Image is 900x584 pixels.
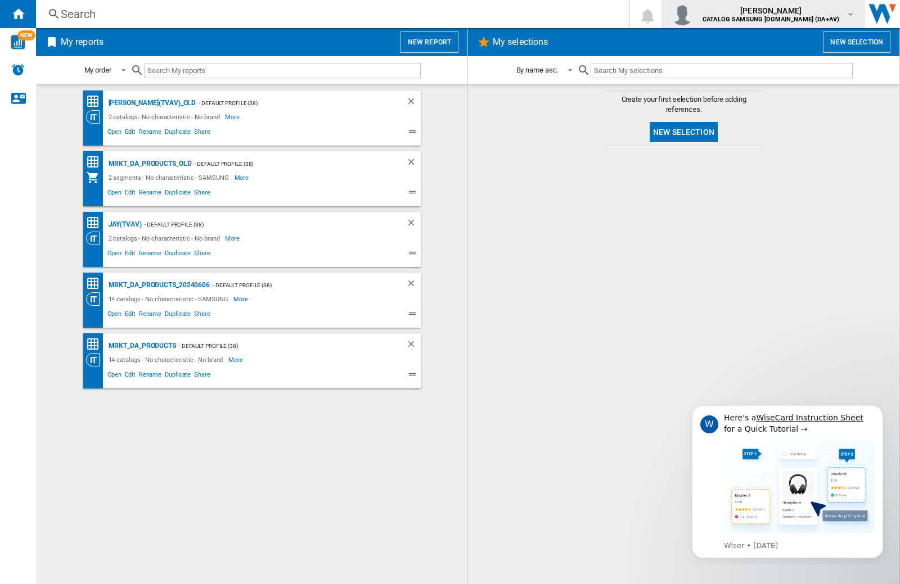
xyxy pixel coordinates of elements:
span: More [235,171,251,184]
span: Edit [123,369,137,383]
span: More [225,110,241,124]
div: Delete [406,339,421,353]
span: Open [106,248,124,261]
div: 14 catalogs - No characteristic - SAMSUNG [106,292,234,306]
div: Category View [86,292,106,306]
span: Open [106,309,124,322]
iframe: Intercom notifications message [675,395,900,565]
div: JAY(TVAV) [106,218,142,232]
span: More [233,292,250,306]
div: [PERSON_NAME](TVAV)_old [106,96,196,110]
div: 2 catalogs - No characteristic - No brand [106,232,226,245]
div: - Default profile (38) [210,278,383,292]
b: CATALOG SAMSUNG [DOMAIN_NAME] (DA+AV) [703,16,839,23]
span: Share [192,187,212,201]
div: - Default profile (38) [176,339,384,353]
span: Duplicate [163,126,192,140]
div: Price Matrix [86,277,106,291]
input: Search My selections [591,63,852,78]
div: MRKT_DA_PRODUCTS [106,339,176,353]
div: - Default profile (38) [192,157,384,171]
div: Category View [86,110,106,124]
span: Share [192,309,212,322]
div: Category View [86,232,106,245]
img: profile.jpg [671,3,694,25]
button: New selection [823,31,890,53]
span: Create your first selection before adding references. [605,94,763,115]
div: MRKT_DA_PRODUCTS_OLD [106,157,192,171]
div: Delete [406,96,421,110]
span: Rename [137,126,163,140]
div: Price Matrix [86,155,106,169]
span: Rename [137,369,163,383]
span: Edit [123,248,137,261]
h2: My selections [490,31,550,53]
span: NEW [17,30,35,40]
span: Rename [137,187,163,201]
div: Category View [86,353,106,366]
span: Duplicate [163,248,192,261]
div: - Default profile (38) [196,96,383,110]
span: Duplicate [163,187,192,201]
span: More [228,353,245,366]
div: Search [61,6,600,22]
div: Price Matrix [86,337,106,351]
div: - Default profile (38) [142,218,384,232]
h2: My reports [58,31,106,53]
div: MRKT_DA_PRODUCTS_20240606 [106,278,210,292]
div: My order [84,66,111,74]
span: Share [192,248,212,261]
button: New report [400,31,458,53]
input: Search My reports [144,63,421,78]
span: Open [106,126,124,140]
div: My Assortment [86,171,106,184]
div: Price Matrix [86,216,106,230]
span: Share [192,126,212,140]
span: Edit [123,187,137,201]
span: Duplicate [163,309,192,322]
span: Edit [123,126,137,140]
span: Share [192,369,212,383]
span: Edit [123,309,137,322]
button: New selection [650,122,718,142]
img: wise-card.svg [11,35,25,49]
div: 14 catalogs - No characteristic - No brand [106,353,229,366]
div: Delete [406,218,421,232]
span: [PERSON_NAME] [703,5,839,16]
span: Rename [137,309,163,322]
span: Open [106,187,124,201]
div: 2 catalogs - No characteristic - No brand [106,110,226,124]
span: Duplicate [163,369,192,383]
img: alerts-logo.svg [11,63,25,76]
div: 2 segments - No characteristic - SAMSUNG [106,171,235,184]
div: By name asc. [516,66,559,74]
div: Price Matrix [86,94,106,108]
div: Delete [406,157,421,171]
span: Open [106,369,124,383]
span: Rename [137,248,163,261]
div: Delete [406,278,421,292]
span: More [225,232,241,245]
